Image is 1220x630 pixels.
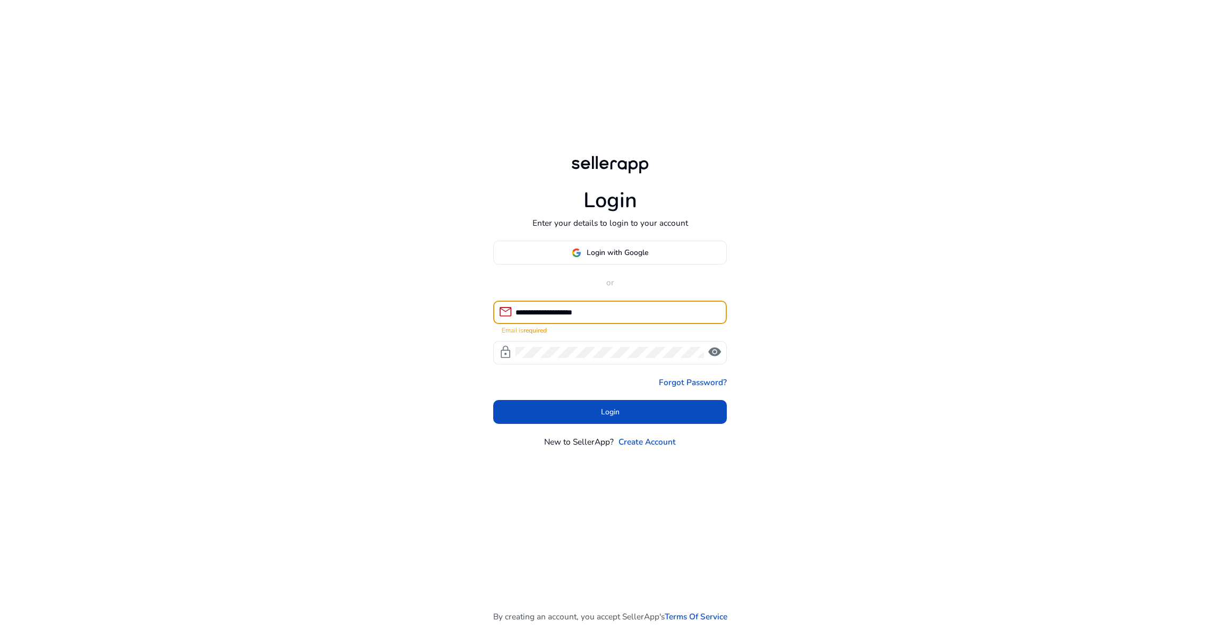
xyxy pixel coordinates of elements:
a: Create Account [618,436,676,448]
h1: Login [583,188,637,214]
a: Forgot Password? [659,376,727,388]
span: lock [499,345,512,359]
p: or [493,276,727,288]
span: Login [601,406,620,418]
span: visibility [708,345,721,359]
img: google-logo.svg [572,248,581,258]
mat-error: Email is [502,324,718,335]
button: Login with Google [493,241,727,265]
a: Terms Of Service [665,610,727,623]
span: mail [499,305,512,319]
button: Login [493,400,727,424]
span: Login with Google [587,247,648,258]
p: Enter your details to login to your account [532,217,688,229]
p: New to SellerApp? [544,436,614,448]
strong: required [523,326,547,335]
